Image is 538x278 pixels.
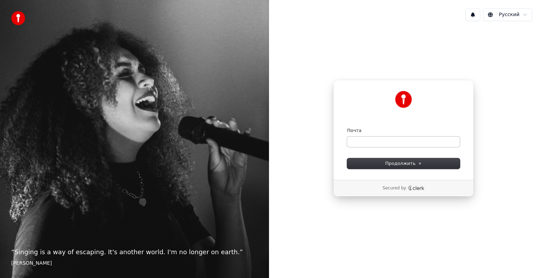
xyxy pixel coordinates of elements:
p: “ Singing is a way of escaping. It's another world. I'm no longer on earth. ” [11,247,258,257]
p: Secured by [382,186,406,191]
footer: [PERSON_NAME] [11,260,258,267]
span: Продолжить [385,160,422,167]
img: youka [11,11,25,25]
a: Clerk logo [408,186,425,190]
button: Продолжить [347,158,460,169]
img: Youka [395,91,412,108]
label: Почта [347,127,361,134]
